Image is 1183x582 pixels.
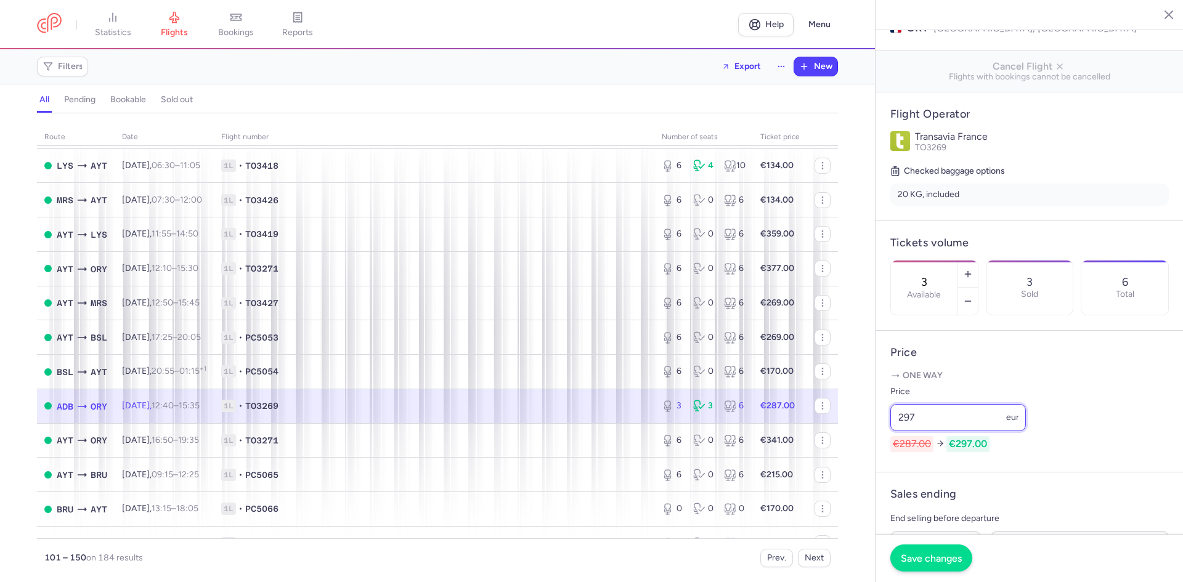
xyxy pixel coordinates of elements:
[152,503,171,514] time: 13:15
[37,128,115,147] th: route
[91,468,107,482] span: Brussels Airport, Brussels, Belgium
[890,107,1169,121] h4: Flight Operator
[64,94,96,105] h4: pending
[122,538,201,548] span: [DATE],
[152,538,176,548] time: 08:50
[245,297,278,309] span: TO3427
[760,503,794,514] strong: €170.00
[724,503,746,515] div: 0
[58,62,83,71] span: Filters
[91,503,107,516] span: Antalya, Antalya, Turkey
[693,160,715,172] div: 4
[245,262,278,275] span: TO3271
[693,262,715,275] div: 0
[693,469,715,481] div: 0
[245,469,278,481] span: PC5065
[238,537,243,549] span: •
[890,184,1169,206] li: 20 KG, included
[57,537,73,551] span: Antalya, Antalya, Turkey
[152,400,200,411] span: –
[221,194,236,206] span: 1L
[57,193,73,207] span: Marseille Provence Airport, Marseille, France
[662,469,683,481] div: 6
[245,160,278,172] span: TO3418
[122,195,202,205] span: [DATE],
[760,160,794,171] strong: €134.00
[238,160,243,172] span: •
[177,263,198,273] time: 15:30
[180,195,202,205] time: 12:00
[44,552,86,563] strong: 101 – 150
[724,400,746,412] div: 6
[152,400,174,411] time: 12:40
[724,228,746,240] div: 6
[122,263,198,273] span: [DATE],
[890,370,1169,382] p: One way
[205,11,267,38] a: bookings
[724,434,746,447] div: 6
[1026,276,1033,288] p: 3
[91,400,107,413] span: Orly, Paris, France
[152,228,198,239] span: –
[221,297,236,309] span: 1L
[115,128,214,147] th: date
[95,27,131,38] span: statistics
[662,400,683,412] div: 3
[152,538,201,548] span: –
[662,160,683,172] div: 6
[57,468,73,482] span: Antalya, Antalya, Turkey
[890,436,933,452] span: €287.00
[152,160,175,171] time: 06:30
[245,194,278,206] span: TO3426
[221,228,236,240] span: 1L
[724,262,746,275] div: 6
[91,193,107,207] span: Antalya, Antalya, Turkey
[221,400,236,412] span: 1L
[693,331,715,344] div: 0
[760,538,794,548] strong: €269.00
[693,503,715,515] div: 0
[654,128,753,147] th: number of seats
[221,503,236,515] span: 1L
[1006,412,1019,422] span: eur
[890,384,1026,399] label: Price
[214,128,654,147] th: Flight number
[91,228,107,241] span: St-Exupéry, Lyon, France
[245,365,278,378] span: PC5054
[57,434,73,447] span: Antalya, Antalya, Turkey
[693,400,715,412] div: 3
[890,404,1026,431] input: ---
[760,469,793,480] strong: €215.00
[38,57,87,76] button: Filters
[267,11,328,38] a: reports
[122,469,199,480] span: [DATE],
[238,228,243,240] span: •
[221,262,236,275] span: 1L
[221,469,236,481] span: 1L
[738,13,794,36] a: Help
[890,544,972,572] button: Save changes
[221,331,236,344] span: 1L
[161,27,188,38] span: flights
[245,503,278,515] span: PC5066
[238,503,243,515] span: •
[662,537,683,549] div: 6
[901,552,962,564] span: Save changes
[760,366,794,376] strong: €170.00
[179,366,206,376] time: 01:15
[181,538,201,548] time: 12:10
[1116,289,1134,299] p: Total
[91,537,107,551] span: Charles De Gaulle, Paris, France
[238,400,243,412] span: •
[91,296,107,310] span: Marseille Provence Airport, Marseille, France
[662,262,683,275] div: 6
[724,537,746,549] div: 6
[57,159,73,172] span: St-Exupéry, Lyon, France
[176,228,198,239] time: 14:50
[82,11,144,38] a: statistics
[57,262,73,276] span: Antalya, Antalya, Turkey
[798,549,831,567] button: Next
[794,57,837,76] button: New
[221,537,236,549] span: 1L
[693,365,715,378] div: 0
